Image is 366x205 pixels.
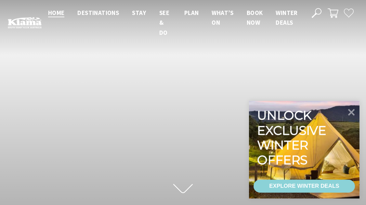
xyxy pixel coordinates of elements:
[276,9,297,26] span: Winter Deals
[48,9,65,17] span: Home
[159,9,169,36] span: See & Do
[8,17,42,29] img: Kiama Logo
[254,180,355,193] a: EXPLORE WINTER DEALS
[77,9,119,17] span: Destinations
[132,9,146,17] span: Stay
[184,9,199,17] span: Plan
[257,108,329,167] div: Unlock exclusive winter offers
[42,8,304,37] nav: Main Menu
[212,9,233,26] span: What’s On
[247,9,263,26] span: Book now
[269,180,339,193] div: EXPLORE WINTER DEALS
